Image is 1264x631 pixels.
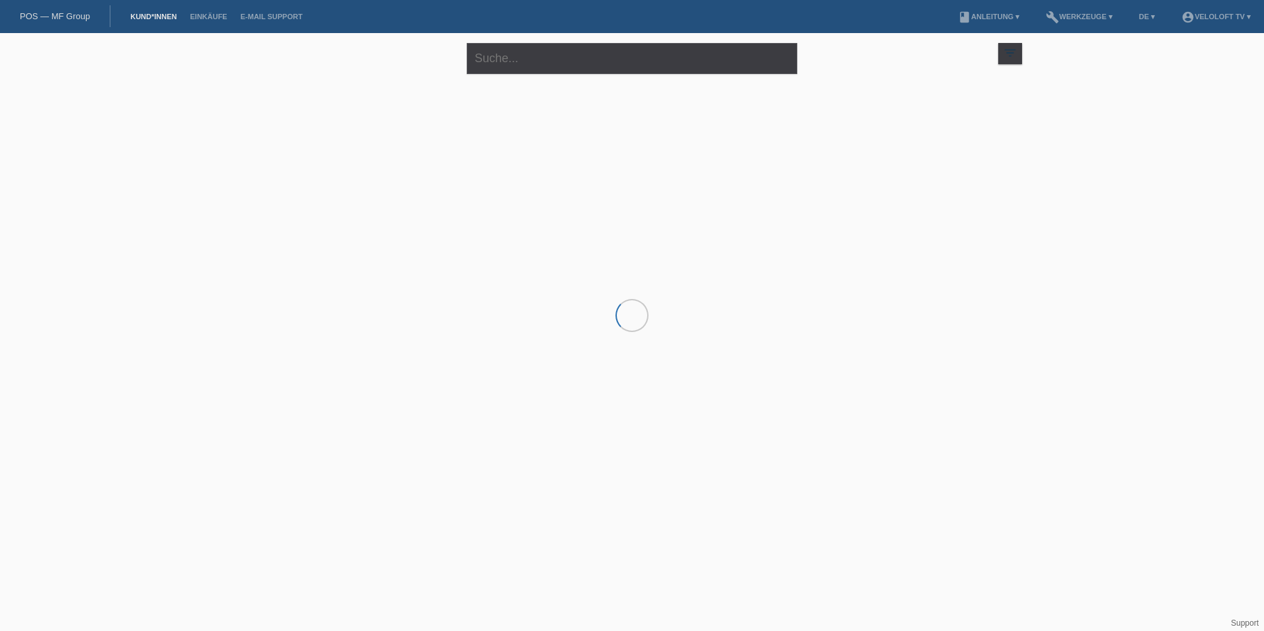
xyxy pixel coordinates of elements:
[1181,11,1195,24] i: account_circle
[234,13,309,21] a: E-Mail Support
[951,13,1026,21] a: bookAnleitung ▾
[20,11,90,21] a: POS — MF Group
[183,13,233,21] a: Einkäufe
[124,13,183,21] a: Kund*innen
[1039,13,1119,21] a: buildWerkzeuge ▾
[1175,13,1257,21] a: account_circleVeloLoft TV ▾
[1132,13,1162,21] a: DE ▾
[1231,618,1259,628] a: Support
[1046,11,1059,24] i: build
[958,11,971,24] i: book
